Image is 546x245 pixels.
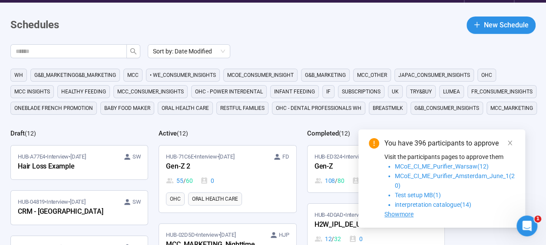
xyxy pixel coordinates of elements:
[200,176,214,185] div: 0
[534,215,541,222] span: 1
[127,71,139,79] span: MCC
[70,153,86,160] time: [DATE]
[357,71,387,79] span: MCC_other
[183,176,186,185] span: /
[14,87,50,96] span: MCC Insights
[490,104,533,113] span: MCC_MARKETING
[166,161,261,172] div: Gen-Z 2
[481,71,492,79] span: OHC
[395,163,489,170] span: MCoE_CI_ME_Purifier_Warsaw(12)
[338,176,344,185] span: 80
[177,130,188,137] span: ( 12 )
[467,17,536,34] button: plusNew Schedule
[395,172,515,189] span: MCoE_CI_ME_Purifier_Amsterdam_June_1(20)
[314,219,410,231] div: H2W_IPL_DE_User
[18,206,113,218] div: CRM - [GEOGRAPHIC_DATA]
[14,71,23,79] span: WH
[314,152,383,161] span: HUB-ED324 • Interview •
[126,44,140,58] button: search
[314,211,384,219] span: HUB-4D0AD • Interview •
[339,130,350,137] span: ( 12 )
[34,71,116,79] span: G&B_MARKETINGG&B_MARKETING
[349,234,363,244] div: 0
[14,104,93,113] span: OneBlade French Promotion
[150,71,216,79] span: • WE_CONSUMER_INSIGHTS
[218,153,234,160] time: [DATE]
[314,161,410,172] div: Gen-Z
[473,21,480,28] span: plus
[227,71,294,79] span: MCoE_Consumer_Insight
[18,198,86,206] span: HUB-04819 • Interview •
[314,234,341,244] div: 12
[331,234,334,244] span: /
[484,20,529,30] span: New Schedule
[170,195,180,203] span: OHC
[195,87,263,96] span: OHC - Power Interdental
[414,104,479,113] span: G&B_CONSUMER_INSIGHTS
[10,129,25,137] h2: Draft
[11,191,148,225] a: HUB-04819•Interview•[DATE] SWCRM - [GEOGRAPHIC_DATA]
[326,87,331,96] span: IF
[25,130,36,137] span: ( 12 )
[220,232,235,238] time: [DATE]
[166,152,234,161] span: HUB-71C6E • Interview •
[282,152,289,161] span: FD
[392,87,399,96] span: UK
[159,129,177,137] h2: Active
[186,176,193,185] span: 60
[153,45,225,58] span: Sort by: Date Modified
[384,138,515,149] div: You have 396 participants to approve
[159,146,296,212] a: HUB-71C6E•Interview•[DATE] FDGen-Z 255 / 600OHCOral Health Care
[18,161,113,172] div: Hair Loss Example
[132,198,141,206] span: SW
[443,87,460,96] span: Lumea
[61,87,106,96] span: Healthy feeding
[117,87,184,96] span: MCC_CONSUMER_INSIGHTS
[166,176,192,185] div: 55
[384,152,515,162] p: Visit the participants pages to approve them
[384,211,414,218] span: Showmore
[507,140,513,146] span: close
[369,138,379,149] span: exclamation-circle
[352,176,366,185] div: 0
[410,87,432,96] span: TRY&BUY
[276,104,361,113] span: OHC - DENTAL PROFESSIONALS WH
[274,87,315,96] span: Infant Feeding
[166,231,235,239] span: HUB-02D5D • Interview •
[373,104,403,113] span: Breastmilk
[132,152,141,161] span: SW
[18,152,86,161] span: HUB-A77E4 • Interview •
[162,104,209,113] span: Oral Health Care
[335,176,338,185] span: /
[307,129,339,137] h2: Completed
[10,17,59,33] h1: Schedules
[305,71,346,79] span: G&B_MARKETING
[308,146,444,192] a: HUB-ED324•Interview•[DATE] FDGen-Z108 / 800
[395,192,441,199] span: Test setup MB(1)
[104,104,150,113] span: Baby food maker
[279,231,289,239] span: HJP
[192,195,238,203] span: Oral Health Care
[516,215,537,236] iframe: Intercom live chat
[11,146,148,179] a: HUB-A77E4•Interview•[DATE] SWHair Loss Example
[70,199,86,205] time: [DATE]
[334,234,341,244] span: 32
[471,87,533,96] span: FR_CONSUMER_INSIGHTS
[398,71,470,79] span: JAPAC_CONSUMER_INSIGHTS
[342,87,381,96] span: Subscriptions
[395,201,471,208] span: interpretation catalogue(14)
[130,48,137,55] span: search
[314,176,344,185] div: 108
[220,104,265,113] span: Restful Families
